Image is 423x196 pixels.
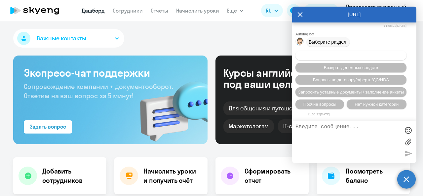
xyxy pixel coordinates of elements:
a: Начислить уроки [176,7,219,14]
div: Autofaq bot [295,32,416,36]
span: Важные контакты [37,34,86,43]
span: Выберите раздел: [309,39,348,45]
span: Вопросы по оформлению бух.документов [309,53,393,58]
span: Ещё [227,7,237,15]
button: Вопросы по договору/оферте/ДС/NDA [295,75,406,85]
h4: Начислить уроки и получить счёт [143,167,201,185]
button: Балансbalance [304,4,339,17]
div: Для общения и путешествий [223,101,314,115]
button: RU [261,4,283,17]
a: Сотрудники [113,7,143,14]
h4: Посмотреть баланс [346,167,404,185]
span: Запросить уставные документы / заполнение анкеты [298,90,404,95]
div: IT-специалистам [278,119,335,133]
time: 11:58:22[DATE] [307,112,330,116]
time: 11:58:22[DATE] [384,24,406,27]
a: Отчеты [151,7,168,14]
div: Курсы английского под ваши цели [223,67,336,90]
button: Возврат денежных средств [295,63,406,72]
div: Задать вопрос [30,123,66,131]
span: Вопросы по договору/оферте/ДС/NDA [313,77,389,82]
button: Задать вопрос [24,120,72,134]
p: Предоплата актуальный, [GEOGRAPHIC_DATA], ООО [346,3,407,19]
label: Лимит 10 файлов [403,137,413,147]
button: Важные контакты [13,29,124,48]
img: bot avatar [296,38,304,47]
span: Возврат денежных средств [324,65,378,70]
h4: Добавить сотрудников [42,167,101,185]
span: Нет нужной категории [355,102,399,107]
button: Предоплата актуальный, [GEOGRAPHIC_DATA], ООО [343,3,417,19]
button: Нет нужной категории [347,99,406,109]
span: RU [266,7,272,15]
button: Прочие вопросы [295,99,344,109]
button: Ещё [227,4,244,17]
span: Сопровождение компании + документооборот. Ответим на ваш вопрос за 5 минут! [24,82,173,100]
h3: Экспресс-чат поддержки [24,66,197,79]
h4: Сформировать отчет [245,167,303,185]
button: Запросить уставные документы / заполнение анкеты [295,87,406,97]
div: Маркетологам [223,119,274,133]
span: Прочие вопросы [303,102,336,107]
img: bg-img [131,70,208,144]
button: Вопросы по оформлению бух.документов [295,51,406,60]
a: Дашборд [82,7,105,14]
